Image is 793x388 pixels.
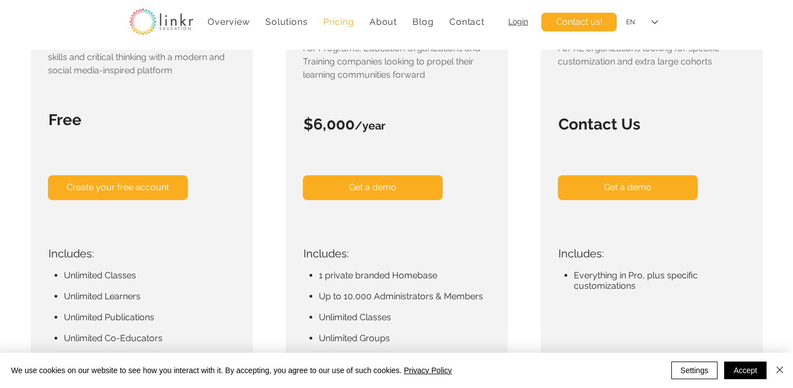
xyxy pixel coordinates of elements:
span: 1 private branded Homebase [319,270,437,281]
a: Privacy Policy [404,366,452,375]
nav: Site [202,11,490,33]
a: Overview [202,11,256,33]
img: Close [773,363,786,376]
span: Unlimited Groups [319,333,390,343]
span: Contact [449,17,485,27]
span: /year [355,119,385,132]
span: Contact Us [558,115,640,133]
a: Pricing [318,11,360,33]
a: Get a demo [558,175,698,200]
a: Contact us! [541,13,617,31]
div: EN [626,18,635,27]
div: Solutions [260,11,313,33]
div: About [364,11,403,33]
span: Blog [412,17,433,27]
span: Unlimited Publications [64,312,154,322]
span: For educators looking to teach 21st century skills and critical thinking with a modern and social... [48,39,225,76]
span: Unlimited Classes [64,270,136,281]
a: Blog [407,11,439,33]
span: Contact us! [556,16,602,28]
span: Solutions [265,17,307,27]
span: Unlimited Classes [319,312,391,322]
span: Unlimited Co-Educators [64,333,162,343]
span: Get a demo [604,181,651,193]
span: Includes: [558,247,604,260]
span: We use cookies on our website to see how you interact with it. By accepting, you agree to our use... [11,365,452,375]
span: Up to 10,000 Administrators & Members [319,291,483,301]
span: Free [48,111,82,129]
div: Language Selector: English [618,10,666,35]
a: Create your free account [48,175,188,200]
span: Overview [208,17,249,27]
a: Get a demo [303,175,443,200]
a: Contact [444,11,490,33]
span: Includes: [303,247,349,260]
a: Login [508,17,528,26]
span: Create your free account [67,181,169,193]
span: About [370,17,397,27]
span: $6,000 [303,115,355,133]
button: Settings [671,362,718,379]
span: Includes: [48,247,94,260]
img: linkr_logo_transparentbg.png [129,8,193,35]
button: Accept [724,362,767,379]
span: Pricing [323,17,354,27]
span: Get a demo [349,181,397,193]
button: Close [773,362,786,379]
span: Everything in Pro, plus specific customizations [574,270,698,291]
span: Unlimited Learners [64,291,140,301]
span: For Programs, Education Organizations and Training companies looking to propel their learning com... [303,43,480,80]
